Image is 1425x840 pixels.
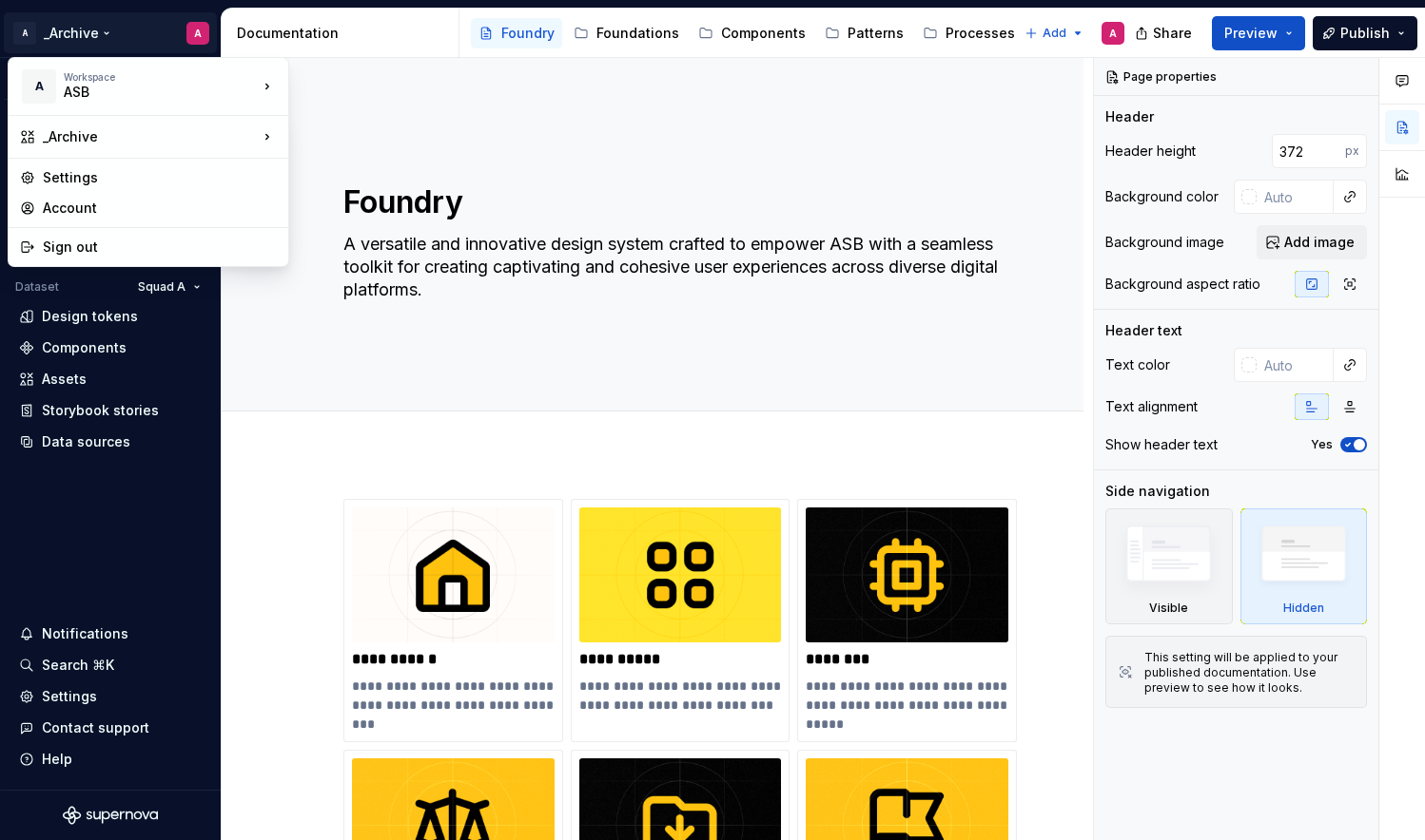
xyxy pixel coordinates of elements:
div: Account [43,199,277,218]
div: A [22,69,56,104]
div: Settings [43,168,277,187]
div: ASB [64,83,225,102]
div: Sign out [43,238,277,257]
div: _Archive [43,127,258,146]
div: Workspace [64,71,258,83]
